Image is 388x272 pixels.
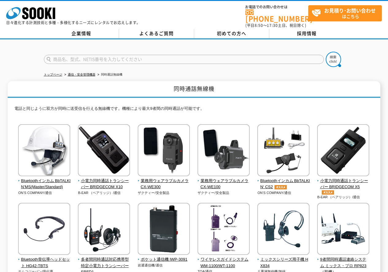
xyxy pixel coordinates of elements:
img: 業務用ウェアラブルカメラ CX-WE100 [198,124,250,178]
img: Bluetoothインカム BbTALKIN‘ CS2 [257,124,309,178]
img: Bluetooth骨伝導ヘッドセット HG42-TBTS [18,203,70,256]
p: ON’S COMPANY/通信 [257,190,310,196]
a: トップページ [44,73,62,76]
a: 業務用ウェアラブルカメラ CX-WE100 [198,172,250,190]
p: B-EAR （ベアリッジ）/通信 [78,190,130,196]
img: 小電力同時通話トランシーバー BRIDGECOM X5 [317,124,369,178]
span: (平日 ～ 土日、祝日除く) [245,23,306,28]
a: 初めての方へ [194,29,269,38]
a: ポケット通信機 IWP-3091 [138,251,190,263]
a: 企業情報 [44,29,119,38]
img: btn_search.png [326,52,341,67]
span: はこちら [312,6,382,21]
span: Bluetooth骨伝導ヘッドセット HG42-TBTS [18,256,71,269]
p: ON’S COMPANY/通信 [18,190,71,196]
img: ポケット通信機 IWP-3091 [138,203,190,256]
a: 業務用ウェアラブルカメラ CX-WE300 [138,172,190,190]
span: 17:30 [267,23,278,28]
img: 業務用ウェアラブルカメラ CX-WE300 [138,124,190,178]
li: 同時通話無線機 [96,72,122,78]
a: 採用情報 [269,29,344,38]
p: 電話と同じように双方が同時に送受信を行える無線機です。機種により最大9者間の同時通話が可能です。 [14,106,373,115]
img: ワイヤレスガイドシステム WM-1100/WT-1100 [198,203,250,256]
a: ミックスシリーズ用子機 HX834 [257,251,310,269]
span: 初めての方へ [217,30,246,37]
a: よくあるご質問 [119,29,194,38]
p: B-EAR （ベアリッジ）/通信 [317,195,370,200]
img: 多者間同時通話対応携帯型 特定小電力トランシーバー SRFD1 [78,203,130,256]
span: 8:50 [255,23,263,28]
a: 小電力同時通話トランシーバー BRIDGECOM X5オススメ [317,172,370,195]
span: お電話でのお問い合わせは [245,5,308,9]
a: Bluetoothインカム BbTALKIN’MS(Master/Standard) [18,172,71,190]
p: ザクティー/安全製品 [138,190,190,196]
a: ワイヤレスガイドシステム WM-1100/WT-1100 [198,251,250,269]
span: Bluetoothインカム BbTALKIN‘ CS2 [257,178,310,191]
img: ミックスシリーズ用子機 HX834 [257,203,309,256]
img: オススメ [320,190,336,195]
span: 業務用ウェアラブルカメラ CX-WE100 [198,178,250,191]
a: Bluetoothインカム BbTALKIN‘ CS2オススメ [257,172,310,190]
p: 岩通通信機/通信 [138,263,190,268]
p: 日々進化する計測技術と多種・多様化するニーズにレンタルでお応えします。 [6,21,140,24]
img: Bluetoothインカム BbTALKIN’MS(Master/Standard) [18,124,70,178]
span: 業務用ウェアラブルカメラ CX-WE300 [138,178,190,191]
strong: お見積り･お問い合わせ [324,7,376,14]
a: Bluetooth骨伝導ヘッドセット HG42-TBTS [18,251,71,269]
img: 9者間同時通話連絡システム ミックス・プロ RP823（親機） [317,203,369,256]
img: オススメ [273,185,288,189]
span: ワイヤレスガイドシステム WM-1100/WT-1100 [198,256,250,269]
a: 通信・安全管理機器 [68,73,95,76]
span: 小電力同時通話トランシーバー BRIDGECOM X10 [78,178,130,191]
input: 商品名、型式、NETIS番号を入力してください [44,55,324,64]
a: 小電力同時通話トランシーバー BRIDGECOM X10 [78,172,130,190]
a: [PHONE_NUMBER] [245,9,308,22]
span: 小電力同時通話トランシーバー BRIDGECOM X5 [317,178,370,195]
span: ポケット通信機 IWP-3091 [138,256,190,263]
span: ミックスシリーズ用子機 HX834 [257,256,310,269]
p: ザクティー/安全製品 [198,190,250,196]
h1: 同時通話無線機 [8,81,380,98]
span: Bluetoothインカム BbTALKIN’MS(Master/Standard) [18,178,71,191]
img: 小電力同時通話トランシーバー BRIDGECOM X10 [78,124,130,178]
a: お見積り･お問い合わせはこちら [308,5,382,21]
